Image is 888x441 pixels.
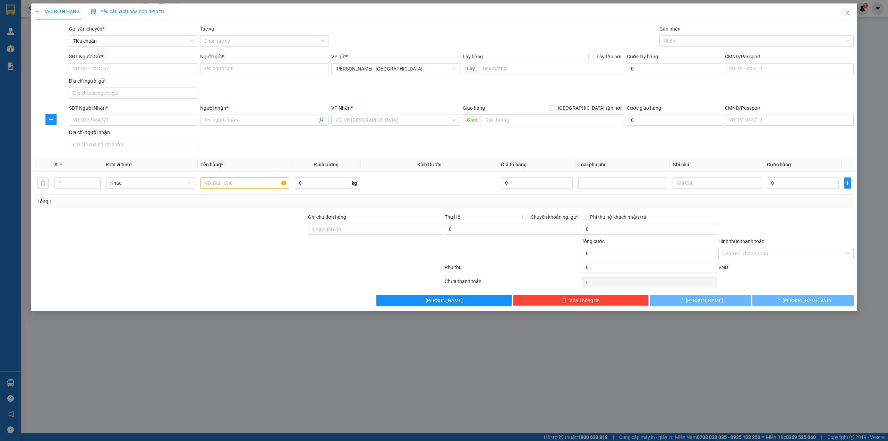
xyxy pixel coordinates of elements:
button: delete [37,177,49,189]
span: SL [54,162,60,167]
div: Người nhận [200,104,328,112]
div: Phụ thu [444,264,581,276]
span: Chuyển khoản ng. gửi [528,213,580,221]
span: kg [351,177,358,189]
span: VND [718,265,728,270]
span: Tổng cước [581,239,604,244]
input: Cước lấy hàng [626,63,722,74]
label: Tác vụ [200,26,214,32]
span: Increase Value [92,178,100,183]
button: plus [844,177,851,189]
span: Decrease Value [92,183,100,188]
div: Chưa thanh toán [444,277,581,290]
span: Cước hàng [767,162,791,167]
span: [PERSON_NAME] [426,297,463,304]
input: Ghi Chú [672,177,761,189]
span: [PERSON_NAME] và In [783,297,831,304]
span: Giao [462,114,481,125]
span: Phí thu hộ khách nhận trả [587,213,649,221]
span: down [94,184,99,188]
span: [PERSON_NAME] [686,297,723,304]
span: Lấy hàng [462,54,483,59]
input: VD: Bàn, Ghế [200,177,289,189]
span: VP Nhận [331,105,351,111]
span: Xóa Thông tin [570,297,600,304]
div: SĐT Người Nhận [69,104,197,112]
button: [PERSON_NAME] [650,295,751,306]
label: Gán nhãn [659,26,681,32]
span: user-add [319,117,324,123]
button: [PERSON_NAME] và In [752,295,854,306]
span: Tiêu chuẩn [73,36,193,46]
span: close [844,10,850,16]
span: loading [678,298,686,302]
span: loading [775,298,783,302]
div: VP gửi [331,53,460,60]
span: plus [844,180,850,186]
input: Cước giao hàng [626,115,722,126]
button: plus [45,114,57,125]
input: Ghi chú đơn hàng [308,224,443,235]
div: SĐT Người Gửi [69,53,197,60]
th: Ghi chú [669,158,764,172]
span: Định lượng [314,162,339,167]
div: CMND/Passport [725,53,853,60]
label: Hình thức thanh toán [718,239,764,244]
input: Dọc đường [481,114,624,125]
label: Cước giao hàng [626,105,661,111]
img: icon [91,9,96,15]
span: [GEOGRAPHIC_DATA] tận nơi [555,104,624,112]
input: Dọc đường [478,63,624,74]
label: Ghi chú đơn hàng [308,214,346,220]
label: Cước lấy hàng [626,54,658,59]
span: delete [562,298,567,303]
div: Địa chỉ người nhận [69,128,197,136]
button: Close [837,3,857,23]
input: Địa chỉ của người gửi [69,88,197,99]
span: up [94,179,99,183]
span: Gói vận chuyển [69,26,104,32]
span: Yêu cầu xuất hóa đơn điện tử [91,9,164,14]
div: Tổng: 1 [37,198,342,205]
th: Loại phụ phí [575,158,669,172]
input: Địa chỉ của người nhận [69,139,197,150]
span: Lấy tận nơi [594,53,624,60]
div: Người gửi [200,53,328,60]
span: TẠO ĐƠN HÀNG [35,9,80,14]
button: deleteXóa Thông tin [513,295,648,306]
input: 0 [501,177,572,189]
span: Tên hàng [200,162,223,167]
span: plus [35,9,40,14]
span: plus [46,117,56,122]
span: Khác [110,178,190,188]
span: Lấy [462,63,478,74]
span: Giá trị hàng [501,162,526,167]
div: CMND/Passport [725,104,853,112]
span: Đơn vị tính [106,162,132,167]
div: Địa chỉ người gửi [69,77,197,85]
span: Kích thước [417,162,441,167]
span: Giao hàng [462,105,485,111]
button: [PERSON_NAME] [376,295,512,306]
span: Hồ Chí Minh : Kho Quận 12 [335,64,455,74]
span: Thu Hộ [445,214,461,220]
